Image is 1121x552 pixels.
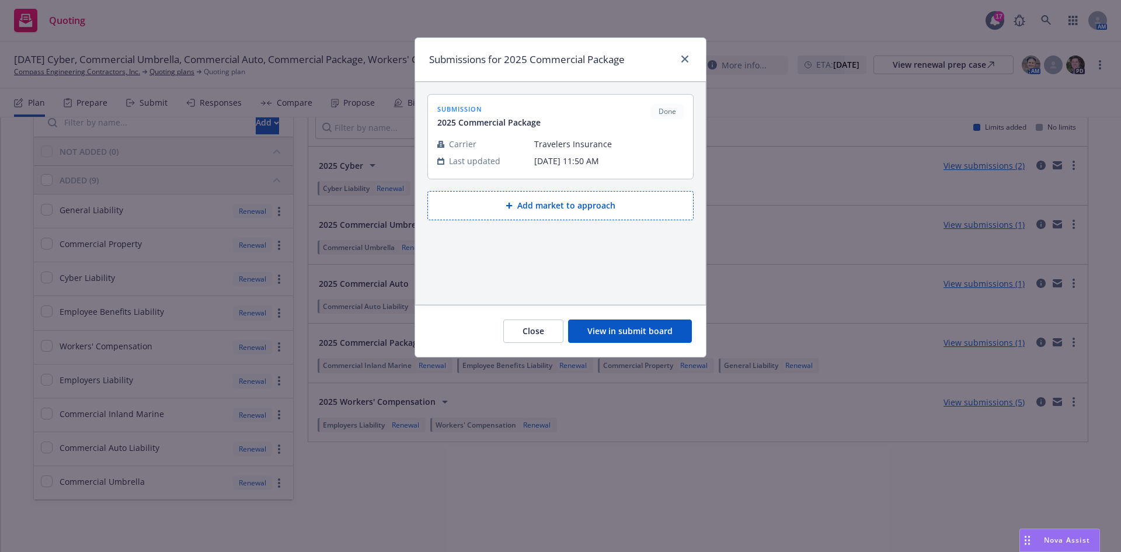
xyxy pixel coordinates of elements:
[678,52,692,66] a: close
[534,155,684,167] span: [DATE] 11:50 AM
[503,320,563,343] button: Close
[449,155,500,167] span: Last updated
[1020,529,1035,551] div: Drag to move
[656,106,679,117] span: Done
[1044,535,1090,545] span: Nova Assist
[437,104,541,114] span: submission
[1019,529,1100,552] button: Nova Assist
[429,52,625,67] h1: Submissions for 2025 Commercial Package
[568,320,692,343] button: View in submit board
[534,138,684,150] span: Travelers Insurance
[437,116,541,129] span: 2025 Commercial Package
[449,138,476,150] span: Carrier
[427,191,694,220] button: Add market to approach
